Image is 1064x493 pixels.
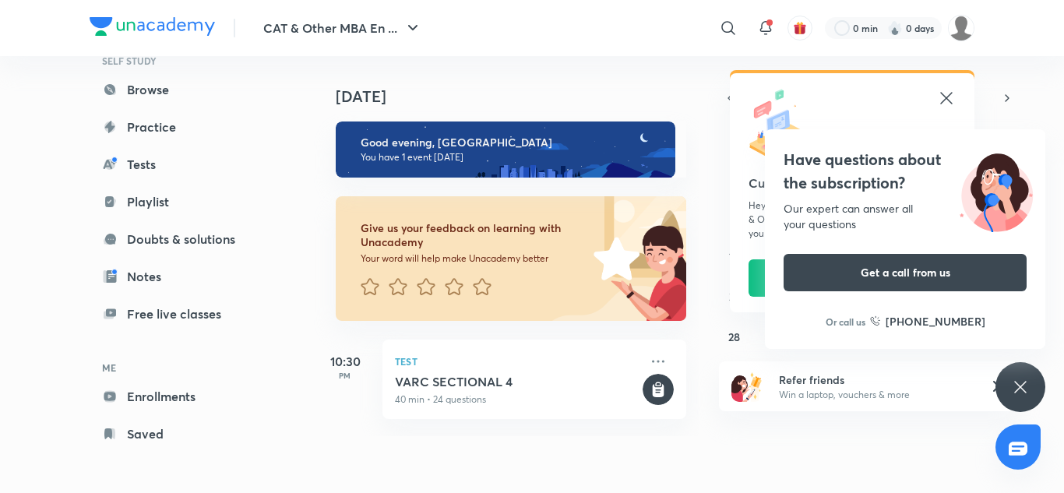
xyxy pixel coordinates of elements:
a: Browse [90,74,270,105]
button: September 28, 2025 [722,324,747,349]
img: subham agarwal [948,15,974,41]
h5: 10:30 [314,352,376,371]
p: 40 min • 24 questions [395,393,639,407]
button: CAT & Other MBA En ... [254,12,432,44]
img: evening [336,121,675,178]
a: Playlist [90,186,270,217]
a: Free live classes [90,298,270,329]
button: avatar [787,16,812,40]
img: icon [749,89,819,159]
img: avatar [793,21,807,35]
abbr: September 14, 2025 [729,248,740,263]
h6: [PHONE_NUMBER] [886,313,985,329]
a: Doubts & solutions [90,224,270,255]
h6: Give us your feedback on learning with Unacademy [361,221,588,249]
h6: Refer friends [779,372,971,388]
button: Let’s start [749,259,844,297]
h6: SELF STUDY [90,48,270,74]
a: Notes [90,261,270,292]
button: September 7, 2025 [722,202,747,227]
img: streak [887,20,903,36]
a: Practice [90,111,270,143]
a: Saved [90,418,270,449]
h4: [DATE] [336,87,702,106]
h4: Have questions about the subscription? [784,148,1027,195]
div: Our expert can answer all your questions [784,201,1027,232]
a: [PHONE_NUMBER] [870,313,985,329]
abbr: September 28, 2025 [728,329,740,344]
p: Win a laptop, vouchers & more [779,388,971,402]
img: feedback_image [541,196,686,321]
p: Test [395,352,639,371]
img: referral [731,371,763,402]
button: September 14, 2025 [722,243,747,268]
button: September 21, 2025 [722,283,747,308]
h6: ME [90,354,270,381]
p: Hey [PERSON_NAME], let’s customise your CAT & Other MBA Entrance Tests learning journey for you [749,199,956,241]
a: Enrollments [90,381,270,412]
h6: Good evening, [GEOGRAPHIC_DATA] [361,136,661,150]
button: Get a call from us [784,254,1027,291]
img: ttu_illustration_new.svg [947,148,1045,232]
p: PM [314,371,376,380]
img: Company Logo [90,17,215,36]
p: Your word will help make Unacademy better [361,252,588,265]
p: Or call us [826,315,865,329]
h5: VARC SECTIONAL 4 [395,374,639,389]
a: Tests [90,149,270,180]
p: You have 1 event [DATE] [361,151,661,164]
h5: Customise your learning journey [749,174,956,192]
a: Company Logo [90,17,215,40]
